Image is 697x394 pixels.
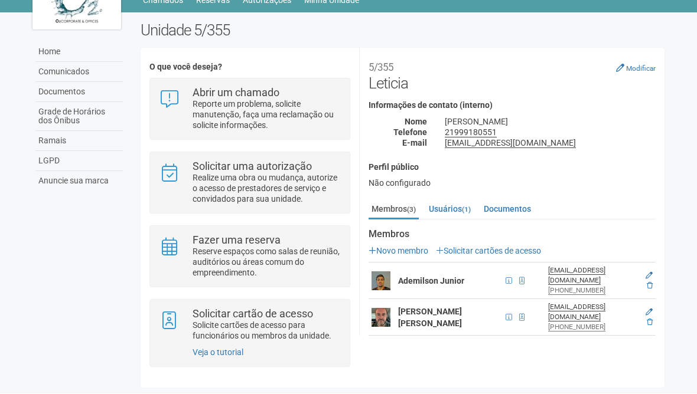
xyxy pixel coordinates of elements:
a: Excluir membro [647,282,653,290]
strong: Ademilson Junior [398,277,464,286]
strong: [PERSON_NAME] [PERSON_NAME] [398,307,462,329]
a: Anuncie sua marca [35,172,123,191]
strong: Fazer uma reserva [193,234,281,247]
a: Fazer uma reserva Reserve espaços como salas de reunião, auditórios ou áreas comum do empreendime... [159,235,340,278]
h4: Informações de contato (interno) [369,101,656,110]
a: LGPD [35,152,123,172]
a: Veja o tutorial [193,348,243,357]
strong: Solicitar cartão de acesso [193,308,313,320]
small: (3) [407,206,416,214]
img: user.png [372,272,390,291]
a: Grade de Horários dos Ônibus [35,103,123,132]
p: Reporte um problema, solicite manutenção, faça uma reclamação ou solicite informações. [193,99,341,131]
a: Documentos [481,201,534,218]
p: Realize uma obra ou mudança, autorize o acesso de prestadores de serviço e convidados para sua un... [193,173,341,205]
a: Editar membro [646,308,653,317]
a: Membros(3) [369,201,419,220]
a: Modificar [616,64,656,73]
small: Modificar [626,65,656,73]
div: Não configurado [369,178,656,189]
h4: O que você deseja? [149,63,350,72]
strong: E-mail [402,139,427,148]
a: Solicitar uma autorização Realize uma obra ou mudança, autorize o acesso de prestadores de serviç... [159,162,340,205]
a: Ramais [35,132,123,152]
a: Editar membro [646,272,653,280]
small: 5/355 [369,62,393,74]
strong: Membros [369,229,656,240]
a: Excluir membro [647,319,653,327]
a: Usuários(1) [426,201,474,218]
strong: Nome [405,117,427,127]
a: Novo membro [369,247,428,256]
small: (1) [462,206,471,214]
a: Comunicados [35,63,123,83]
img: user.png [372,308,390,327]
a: Home [35,42,123,63]
a: Documentos [35,83,123,103]
strong: Solicitar uma autorização [193,160,312,173]
p: Reserve espaços como salas de reunião, auditórios ou áreas comum do empreendimento. [193,247,341,278]
div: [PERSON_NAME] [436,117,665,127]
a: Solicitar cartões de acesso [436,247,541,256]
h2: Leticia [369,57,656,93]
a: Abrir um chamado Reporte um problema, solicite manutenção, faça uma reclamação ou solicite inform... [159,88,340,131]
a: Solicitar cartão de acesso Solicite cartões de acesso para funcionários ou membros da unidade. [159,309,340,342]
strong: Abrir um chamado [193,87,279,99]
p: Solicite cartões de acesso para funcionários ou membros da unidade. [193,320,341,342]
h2: Unidade 5/355 [141,22,665,40]
h4: Perfil público [369,163,656,172]
strong: Telefone [393,128,427,137]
